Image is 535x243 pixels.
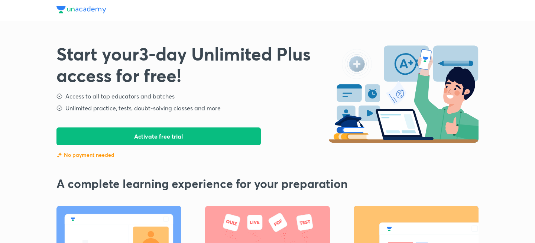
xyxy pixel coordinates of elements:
h2: A complete learning experience for your preparation [56,176,479,191]
p: No payment needed [64,151,114,159]
img: start-free-trial [329,43,479,143]
img: feature [56,152,62,158]
h5: Access to all top educators and batches [65,92,175,101]
button: Activate free trial [56,127,261,145]
img: Unacademy [56,6,106,13]
h5: Unlimited practice, tests, doubt-solving classes and more [65,104,221,113]
h3: Start your 3 -day Unlimited Plus access for free! [56,43,329,86]
img: step [56,104,63,112]
img: step [56,93,63,100]
a: Unacademy [56,6,106,15]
